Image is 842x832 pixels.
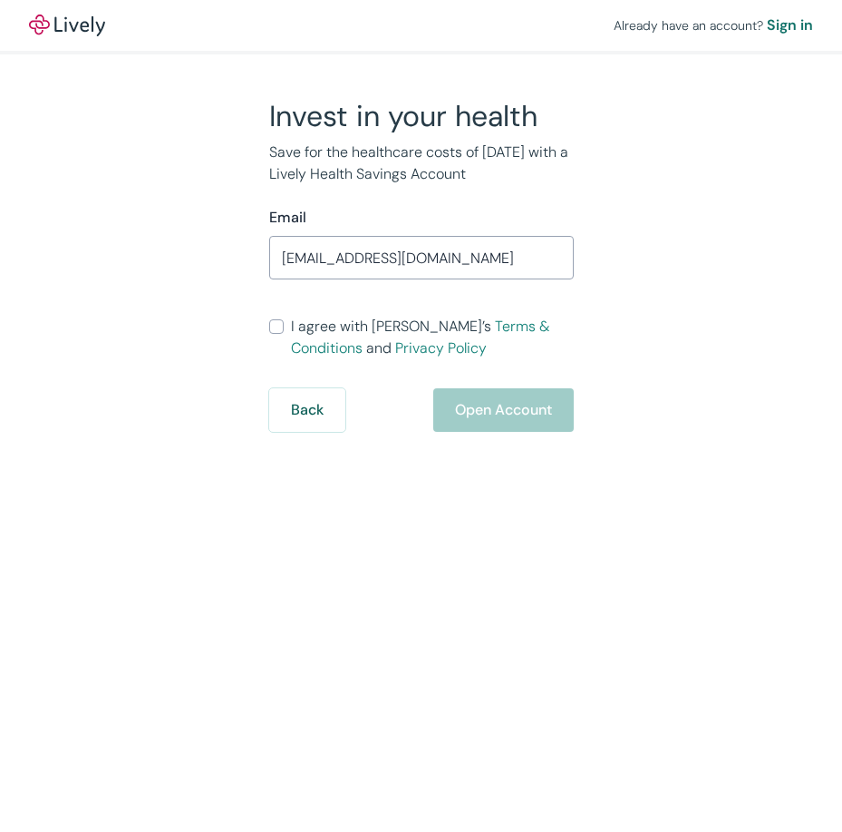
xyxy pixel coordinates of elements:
[395,338,487,357] a: Privacy Policy
[29,15,105,36] a: LivelyLively
[614,15,813,36] div: Already have an account?
[269,207,306,229] label: Email
[269,388,345,432] button: Back
[269,142,574,185] p: Save for the healthcare costs of [DATE] with a Lively Health Savings Account
[29,15,105,36] img: Lively
[291,316,574,359] span: I agree with [PERSON_NAME]’s and
[767,15,813,36] a: Sign in
[269,98,574,134] h2: Invest in your health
